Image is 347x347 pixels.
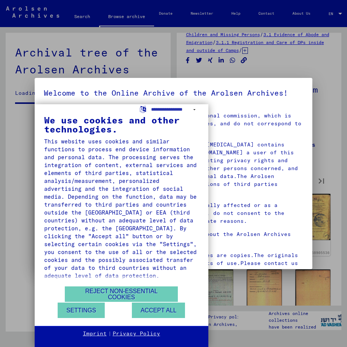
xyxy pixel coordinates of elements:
button: Reject non-essential cookies [65,286,178,302]
button: Settings [58,303,105,318]
button: Accept all [132,303,185,318]
div: This website uses cookies and similar functions to process end device information and personal da... [44,137,199,280]
a: Privacy Policy [113,330,160,338]
div: We use cookies and other technologies. [44,116,199,134]
a: Imprint [83,330,107,338]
